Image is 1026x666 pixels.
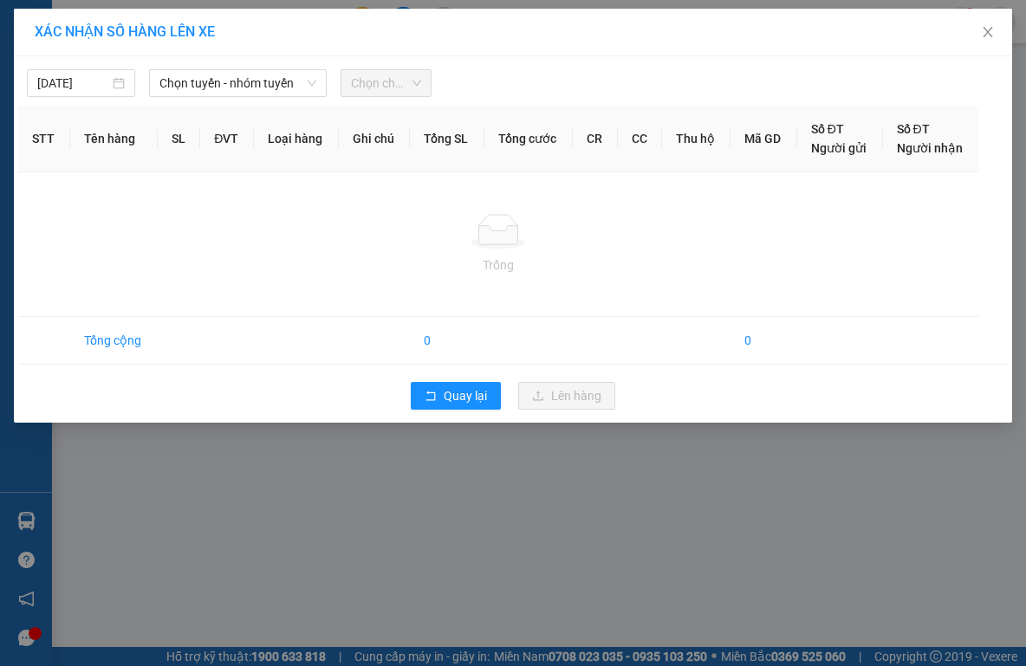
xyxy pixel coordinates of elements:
[159,70,316,96] span: Chọn tuyến - nhóm tuyến
[410,106,484,172] th: Tổng SL
[731,106,796,172] th: Mã GD
[18,106,70,172] th: STT
[897,141,963,155] span: Người nhận
[618,106,663,172] th: CC
[964,9,1012,57] button: Close
[811,122,844,136] span: Số ĐT
[339,106,410,172] th: Ghi chú
[35,23,215,40] span: XÁC NHẬN SỐ HÀNG LÊN XE
[662,106,731,172] th: Thu hộ
[32,255,965,275] div: Trống
[731,317,796,365] td: 0
[573,106,618,172] th: CR
[897,122,930,136] span: Số ĐT
[158,106,200,172] th: SL
[37,74,109,93] input: 15/10/2025
[484,106,573,172] th: Tổng cước
[410,317,484,365] td: 0
[811,141,867,155] span: Người gửi
[254,106,339,172] th: Loại hàng
[70,106,158,172] th: Tên hàng
[518,382,615,410] button: uploadLên hàng
[200,106,254,172] th: ĐVT
[425,390,437,404] span: rollback
[351,70,421,96] span: Chọn chuyến
[307,78,317,88] span: down
[411,382,501,410] button: rollbackQuay lại
[444,386,487,405] span: Quay lại
[981,25,995,39] span: close
[70,317,158,365] td: Tổng cộng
